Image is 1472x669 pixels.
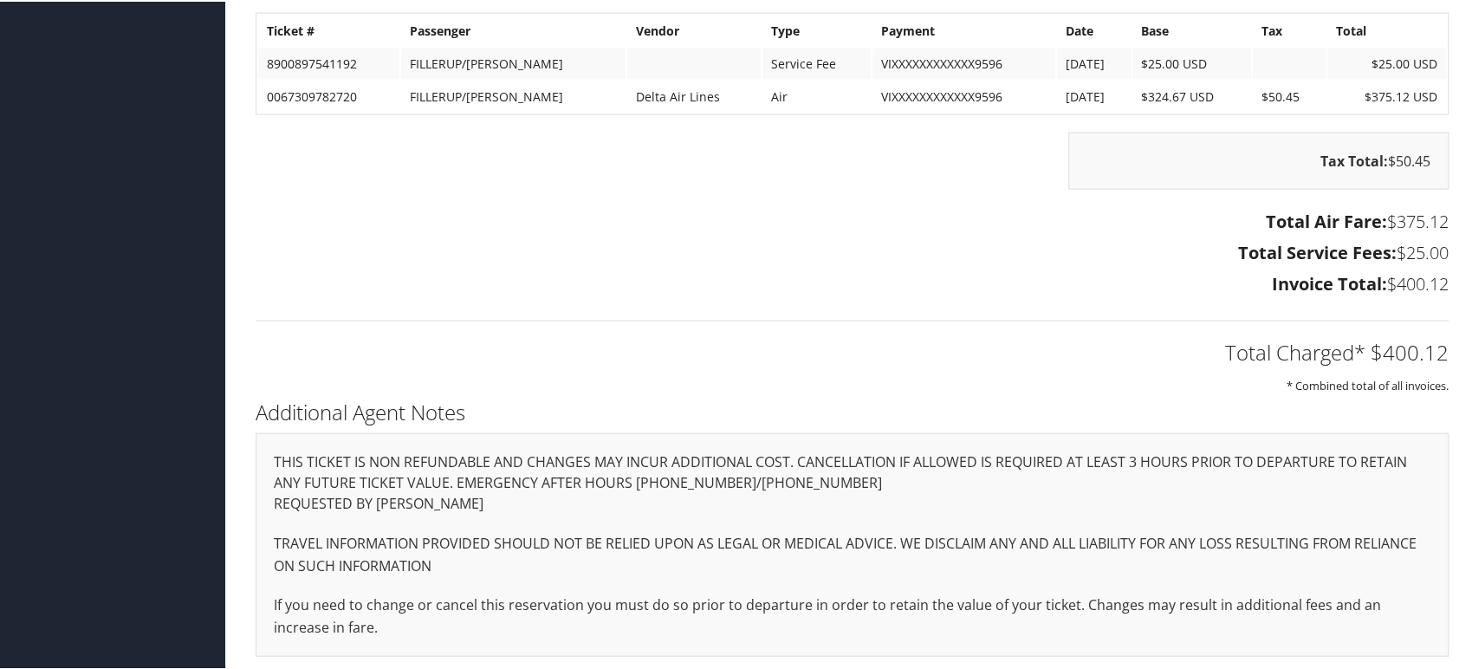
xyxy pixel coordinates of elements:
td: 0067309782720 [258,80,399,111]
h3: $375.12 [256,208,1449,232]
td: $375.12 USD [1327,80,1446,111]
strong: Tax Total: [1320,150,1388,169]
td: 8900897541192 [258,47,399,78]
td: VIXXXXXXXXXXXX9596 [872,47,1054,78]
strong: Invoice Total: [1272,270,1387,294]
td: $25.00 USD [1132,47,1251,78]
small: * Combined total of all invoices. [1287,376,1449,392]
th: Date [1057,14,1132,45]
th: Vendor [627,14,761,45]
h2: Total Charged* $400.12 [256,336,1449,366]
td: $25.00 USD [1327,47,1446,78]
p: TRAVEL INFORMATION PROVIDED SHOULD NOT BE RELIED UPON AS LEGAL OR MEDICAL ADVICE. WE DISCLAIM ANY... [274,531,1430,575]
p: REQUESTED BY [PERSON_NAME] [274,491,1430,514]
h3: $400.12 [256,270,1449,295]
th: Payment [872,14,1054,45]
strong: Total Service Fees: [1238,239,1397,263]
td: VIXXXXXXXXXXXX9596 [872,80,1054,111]
td: Air [762,80,871,111]
h2: Additional Agent Notes [256,396,1449,425]
td: FILLERUP/[PERSON_NAME] [401,80,626,111]
td: [DATE] [1057,47,1132,78]
th: Total [1327,14,1446,45]
th: Type [762,14,871,45]
strong: Total Air Fare: [1266,208,1387,231]
p: If you need to change or cancel this reservation you must do so prior to departure in order to re... [274,593,1430,637]
div: $50.45 [1068,131,1449,188]
div: THIS TICKET IS NON REFUNDABLE AND CHANGES MAY INCUR ADDITIONAL COST. CANCELLATION IF ALLOWED IS R... [256,432,1449,655]
th: Ticket # [258,14,399,45]
td: [DATE] [1057,80,1132,111]
td: Service Fee [762,47,871,78]
td: FILLERUP/[PERSON_NAME] [401,47,626,78]
th: Tax [1253,14,1326,45]
td: $324.67 USD [1132,80,1251,111]
td: Delta Air Lines [627,80,761,111]
th: Passenger [401,14,626,45]
h3: $25.00 [256,239,1449,263]
th: Base [1132,14,1251,45]
td: $50.45 [1253,80,1326,111]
